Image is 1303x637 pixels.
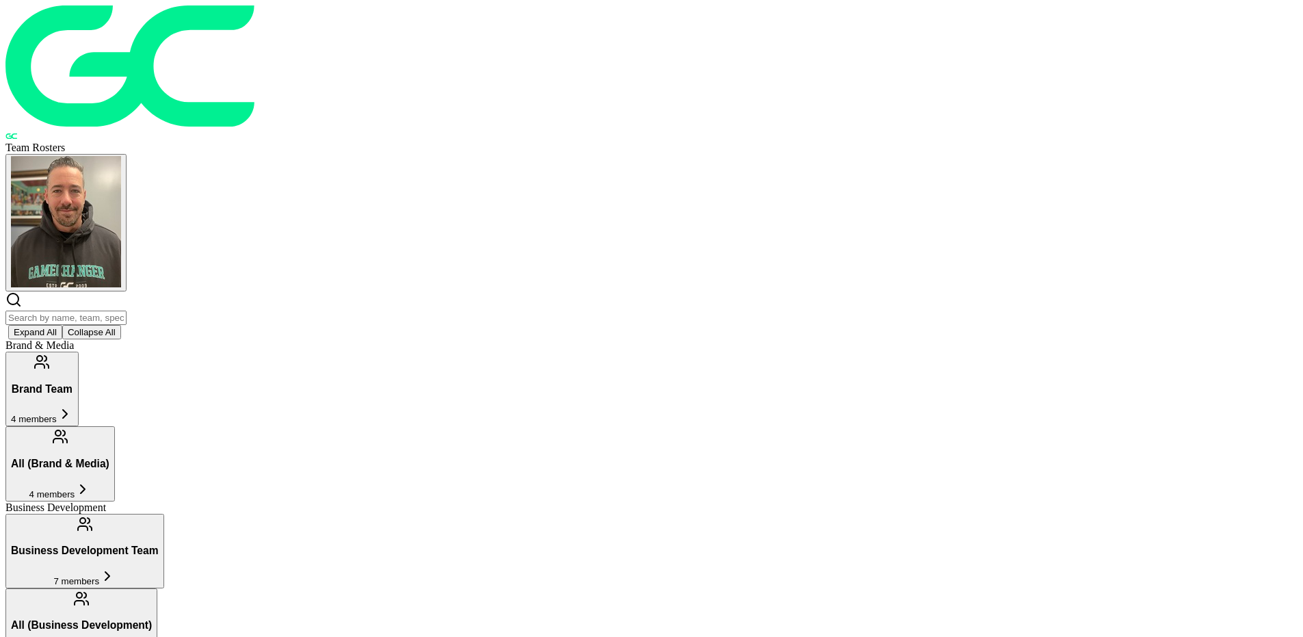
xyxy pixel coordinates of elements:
[5,142,65,153] span: Team Rosters
[29,489,75,499] span: 4 members
[5,352,79,426] button: Brand Team4 members
[11,414,57,424] span: 4 members
[5,311,127,325] input: Search by name, team, specialty, or title...
[8,325,62,339] button: Expand All
[11,545,159,557] h3: Business Development Team
[5,502,106,513] span: Business Development
[62,325,121,339] button: Collapse All
[53,576,99,586] span: 7 members
[5,514,164,588] button: Business Development Team7 members
[5,339,74,351] span: Brand & Media
[5,426,115,501] button: All (Brand & Media)4 members
[11,458,109,470] h3: All (Brand & Media)
[11,383,73,395] h3: Brand Team
[11,619,152,632] h3: All (Business Development)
